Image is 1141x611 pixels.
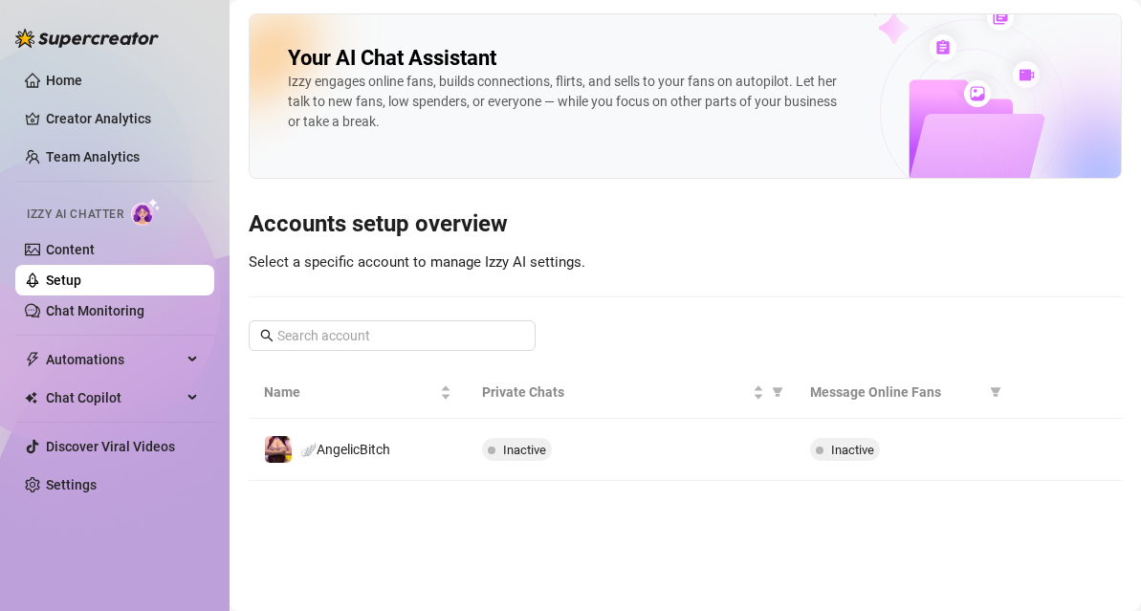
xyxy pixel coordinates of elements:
span: Message Online Fans [810,382,982,403]
a: Home [46,73,82,88]
input: Search account [277,325,509,346]
span: Name [264,382,436,403]
a: Content [46,242,95,257]
span: search [260,329,274,342]
span: 🪽AngelicBitch [300,442,390,457]
div: Izzy engages online fans, builds connections, flirts, and sells to your fans on autopilot. Let he... [288,72,845,132]
span: Select a specific account to manage Izzy AI settings. [249,253,585,271]
a: Discover Viral Videos [46,439,175,454]
iframe: Intercom live chat [1076,546,1122,592]
img: logo-BBDzfeDw.svg [15,29,159,48]
span: filter [986,378,1005,406]
a: Setup [46,273,81,288]
img: AI Chatter [131,198,161,226]
img: 🪽AngelicBitch [265,436,292,463]
a: Team Analytics [46,149,140,164]
th: Name [249,366,467,419]
a: Settings [46,477,97,492]
a: Chat Monitoring [46,303,144,318]
h3: Accounts setup overview [249,209,1122,240]
span: Automations [46,344,182,375]
span: thunderbolt [25,352,40,367]
span: Inactive [831,443,874,457]
span: Private Chats [482,382,748,403]
span: Izzy AI Chatter [27,206,123,224]
th: Private Chats [467,366,794,419]
img: Chat Copilot [25,391,37,404]
a: Creator Analytics [46,103,199,134]
span: filter [768,378,787,406]
span: filter [990,386,1001,398]
span: Chat Copilot [46,382,182,413]
span: Inactive [503,443,546,457]
h2: Your AI Chat Assistant [288,45,496,72]
span: filter [772,386,783,398]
